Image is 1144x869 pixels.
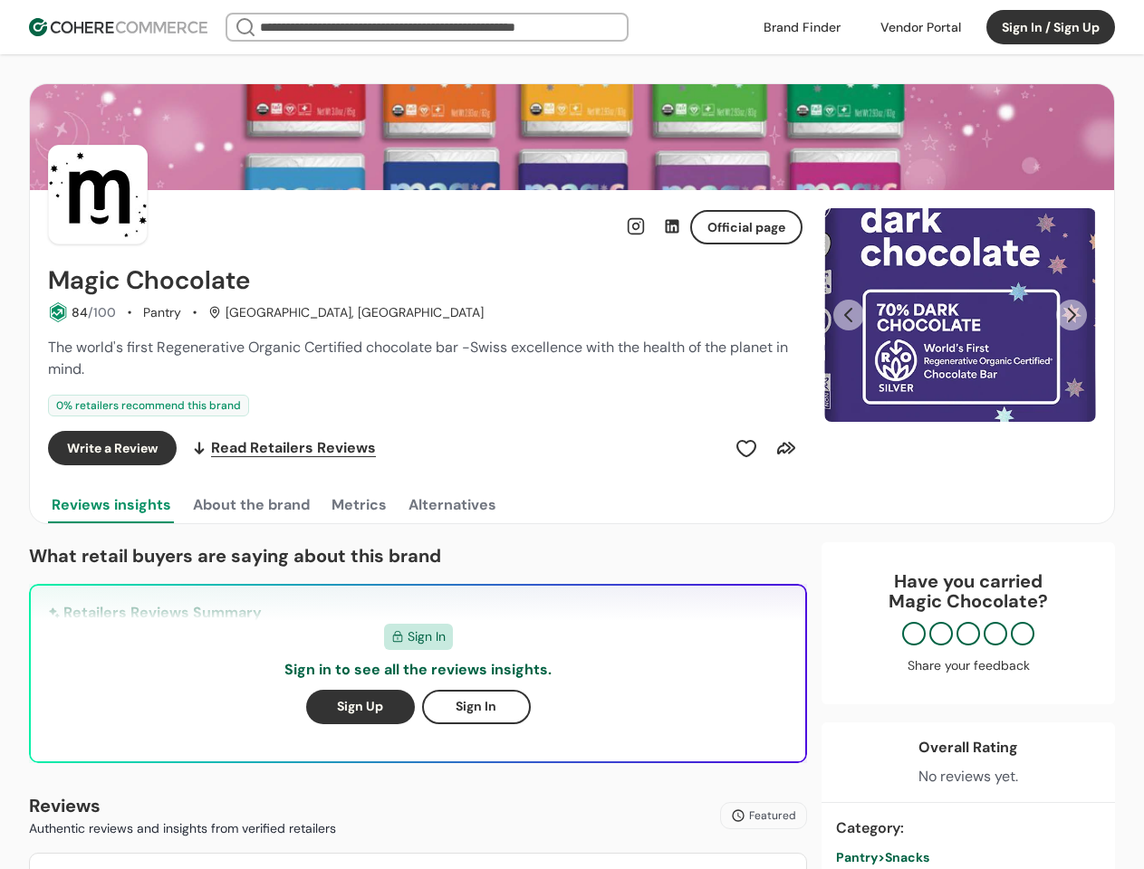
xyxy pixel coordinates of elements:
button: About the brand [189,487,313,523]
p: Authentic reviews and insights from verified retailers [29,819,336,838]
img: Cohere Logo [29,18,207,36]
div: No reviews yet. [918,766,1018,788]
p: Sign in to see all the reviews insights. [284,659,552,681]
button: Previous Slide [833,300,864,330]
span: Featured [749,807,796,824]
div: Share your feedback [840,656,1097,675]
button: Write a Review [48,431,177,465]
img: Slide 0 [824,208,1096,422]
div: Category : [836,817,1101,839]
span: /100 [88,304,116,320]
button: Sign In / Sign Up [986,10,1115,44]
span: 84 [72,304,88,320]
a: Read Retailers Reviews [191,431,376,465]
div: Pantry [143,303,181,322]
div: 0 % retailers recommend this brand [48,395,249,416]
span: Read Retailers Reviews [211,437,376,459]
span: Pantry [836,849,878,865]
div: [GEOGRAPHIC_DATA], [GEOGRAPHIC_DATA] [208,303,484,322]
img: Brand Photo [48,145,148,244]
div: Carousel [824,208,1096,422]
button: Reviews insights [48,487,175,523]
b: Reviews [29,794,101,817]
div: Have you carried [840,571,1097,611]
div: Overall Rating [918,737,1018,759]
span: > [878,849,885,865]
button: Next Slide [1056,300,1087,330]
img: Brand cover image [30,84,1114,190]
span: The world's first Regenerative Organic Certified chocolate bar -Swiss excellence with the health ... [48,338,788,378]
button: Metrics [328,487,390,523]
button: Alternatives [405,487,500,523]
p: Magic Chocolate ? [840,591,1097,611]
button: Official page [690,210,803,244]
p: What retail buyers are saying about this brand [29,542,807,569]
button: Sign In [422,690,531,724]
button: Sign Up [306,690,415,724]
div: Slide 1 [824,208,1096,422]
span: Snacks [885,849,929,865]
span: Sign In [408,627,446,646]
h2: Magic Chocolate [48,266,250,295]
